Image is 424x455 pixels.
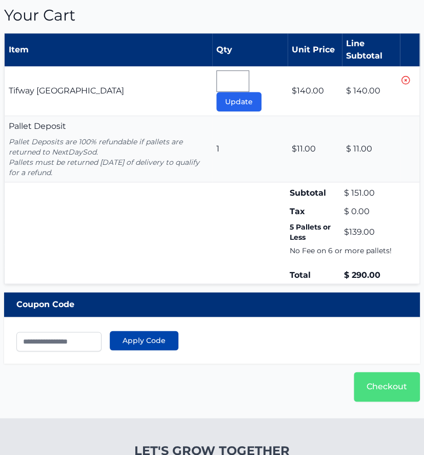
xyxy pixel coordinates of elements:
[288,33,342,67] th: Unit Price
[216,92,261,111] button: Update
[110,331,178,350] button: Apply Code
[290,245,398,256] p: No Fee on 6 or more pallets!
[342,267,400,284] td: $ 290.00
[123,335,166,346] span: Apply Code
[342,203,400,220] td: $ 0.00
[288,116,342,182] td: $11.00
[212,116,288,182] td: 1
[342,33,400,67] th: Line Subtotal
[342,116,400,182] td: $ 11.00
[288,182,342,204] td: Subtotal
[4,6,420,25] h1: Your Cart
[288,203,342,220] td: Tax
[342,182,400,204] td: $ 151.00
[288,220,342,244] td: 5 Pallets or Less
[342,66,400,116] td: $ 140.00
[5,66,212,116] td: Tifway [GEOGRAPHIC_DATA]
[5,116,212,182] td: Pallet Deposit
[354,372,420,402] a: Checkout
[212,33,288,67] th: Qty
[288,66,342,116] td: $140.00
[342,220,400,244] td: $139.00
[4,292,420,317] div: Coupon Code
[288,267,342,284] td: Total
[5,33,212,67] th: Item
[9,137,208,178] p: Pallet Deposits are 100% refundable if pallets are returned to NextDaySod. Pallets must be return...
